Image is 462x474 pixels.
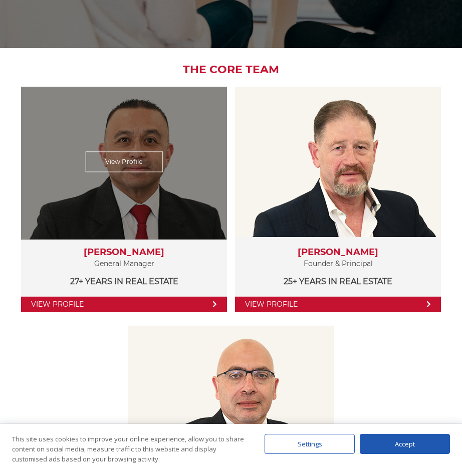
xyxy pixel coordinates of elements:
h2: The Core Team [10,63,452,76]
p: 27+ years in Real Estate [31,275,217,288]
p: General Manager [31,258,217,270]
a: View Profile [21,297,227,312]
div: This site uses cookies to improve your online experience, allow you to share content on social me... [12,434,245,464]
h3: [PERSON_NAME] [245,247,431,258]
div: Accept [360,434,450,454]
p: 25+ years in Real Estate [245,275,431,288]
a: View Profile [235,297,441,312]
div: Settings [265,434,355,454]
a: View Profile [85,151,163,172]
h3: [PERSON_NAME] [31,247,217,258]
p: Founder & Principal [245,258,431,270]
